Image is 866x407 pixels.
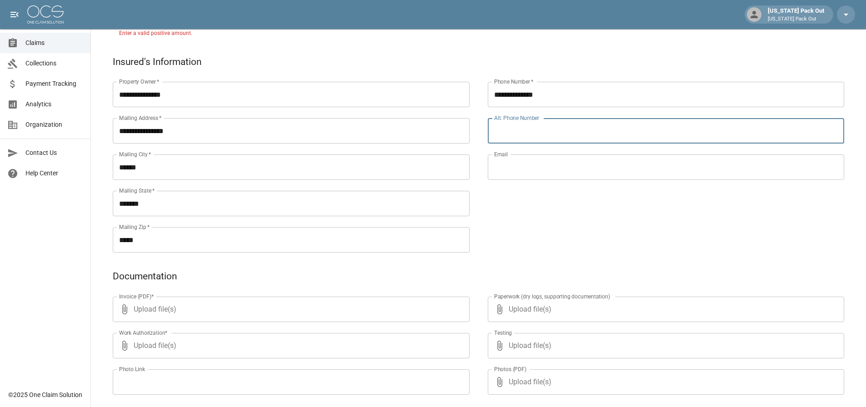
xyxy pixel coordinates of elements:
[119,329,168,337] label: Work Authorization*
[494,329,512,337] label: Testing
[25,79,83,89] span: Payment Tracking
[494,365,526,373] label: Photos (PDF)
[768,15,824,23] p: [US_STATE] Pack Out
[25,38,83,48] span: Claims
[509,297,820,322] span: Upload file(s)
[134,297,445,322] span: Upload file(s)
[119,29,463,38] p: Enter a valid positive amount.
[509,333,820,358] span: Upload file(s)
[5,5,24,24] button: open drawer
[119,150,151,158] label: Mailing City
[764,6,828,23] div: [US_STATE] Pack Out
[494,293,610,300] label: Paperwork (dry logs, supporting documentation)
[119,78,160,85] label: Property Owner
[494,150,508,158] label: Email
[134,333,445,358] span: Upload file(s)
[494,114,539,122] label: Alt. Phone Number
[25,120,83,129] span: Organization
[119,223,150,231] label: Mailing Zip
[25,99,83,109] span: Analytics
[25,169,83,178] span: Help Center
[509,369,820,395] span: Upload file(s)
[27,5,64,24] img: ocs-logo-white-transparent.png
[25,59,83,68] span: Collections
[25,148,83,158] span: Contact Us
[119,187,155,194] label: Mailing State
[119,293,154,300] label: Invoice (PDF)*
[8,390,82,399] div: © 2025 One Claim Solution
[494,78,533,85] label: Phone Number
[119,114,161,122] label: Mailing Address
[119,365,145,373] label: Photo Link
